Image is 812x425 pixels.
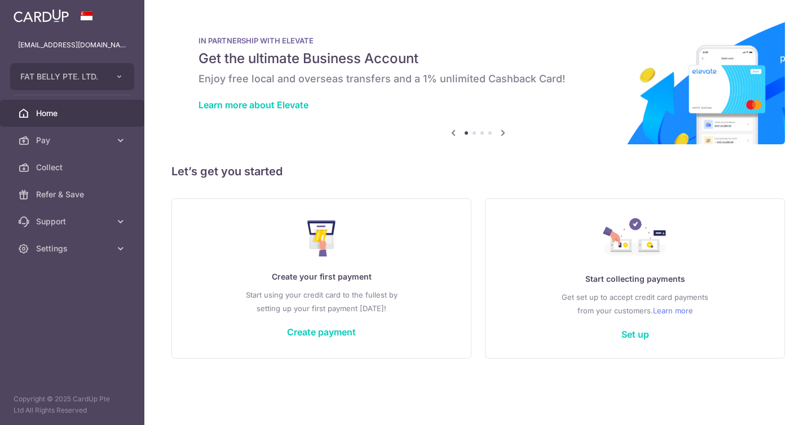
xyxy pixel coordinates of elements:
[14,9,69,23] img: CardUp
[18,39,126,51] p: [EMAIL_ADDRESS][DOMAIN_NAME]
[171,162,785,180] h5: Let’s get you started
[603,218,667,259] img: Collect Payment
[195,288,448,315] p: Start using your credit card to the fullest by setting up your first payment [DATE]!
[198,36,758,45] p: IN PARTNERSHIP WITH ELEVATE
[36,243,111,254] span: Settings
[36,189,111,200] span: Refer & Save
[198,99,308,110] a: Learn more about Elevate
[739,391,801,419] iframe: Opens a widget where you can find more information
[36,135,111,146] span: Pay
[36,162,111,173] span: Collect
[307,220,336,256] img: Make Payment
[198,72,758,86] h6: Enjoy free local and overseas transfers and a 1% unlimited Cashback Card!
[10,63,134,90] button: FAT BELLY PTE. LTD.
[287,326,356,338] a: Create payment
[195,270,448,284] p: Create your first payment
[20,71,104,82] span: FAT BELLY PTE. LTD.
[36,216,111,227] span: Support
[198,50,758,68] h5: Get the ultimate Business Account
[508,290,762,317] p: Get set up to accept credit card payments from your customers.
[653,304,693,317] a: Learn more
[621,329,649,340] a: Set up
[36,108,111,119] span: Home
[171,18,785,144] img: Renovation banner
[508,272,762,286] p: Start collecting payments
